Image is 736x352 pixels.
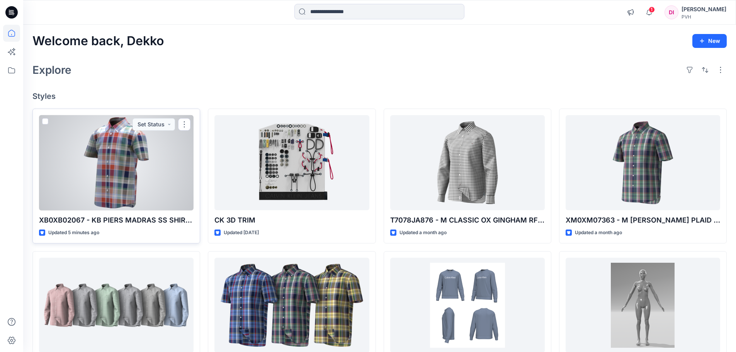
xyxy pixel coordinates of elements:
[566,115,720,211] a: XM0XM07363 - M QUINN PLAID OXFORD SS RGF - FIT - V02
[32,34,164,48] h2: Welcome back, Dekko
[575,229,622,237] p: Updated a month ago
[48,229,99,237] p: Updated 5 minutes ago
[665,5,678,19] div: DI
[32,64,71,76] h2: Explore
[649,7,655,13] span: 1
[39,115,194,211] a: XB0XB02067 - KB PIERS MADRAS SS SHIRT - PROTO - V01
[692,34,727,48] button: New
[390,115,545,211] a: T7078JA876 - M CLASSIC OX GINGHAM RF SHIRT - FIT - V02
[682,5,726,14] div: [PERSON_NAME]
[390,215,545,226] p: T7078JA876 - M CLASSIC OX GINGHAM RF SHIRT - FIT - V02
[682,14,726,20] div: PVH
[32,92,727,101] h4: Styles
[224,229,259,237] p: Updated [DATE]
[214,115,369,211] a: CK 3D TRIM
[214,215,369,226] p: CK 3D TRIM
[566,215,720,226] p: XM0XM07363 - M [PERSON_NAME] PLAID OXFORD SS RGF - FIT - V02
[399,229,447,237] p: Updated a month ago
[39,215,194,226] p: XB0XB02067 - KB PIERS MADRAS SS SHIRT - PROTO - V01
